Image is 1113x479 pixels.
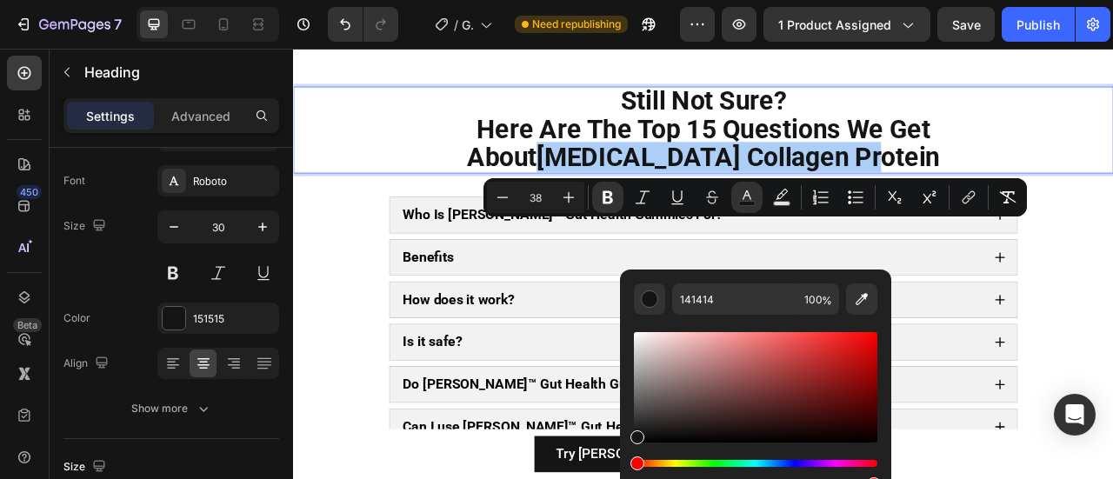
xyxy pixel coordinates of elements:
[63,215,110,238] div: Size
[63,456,110,479] div: Size
[1054,394,1096,436] div: Open Intercom Messenger
[63,310,90,326] div: Color
[139,254,204,275] strong: Benefits
[171,107,230,125] p: Advanced
[86,107,135,125] p: Settings
[310,118,823,156] strong: [MEDICAL_DATA] Collagen Protein
[84,62,272,83] p: Heading
[462,16,473,34] span: GHG | Women 50+ | happymammoth
[137,48,906,158] h2: Rich Text Editor. Editing area: main
[63,173,85,189] div: Font
[139,200,546,221] strong: Who Is [PERSON_NAME]™ Gut Health Gummies For?
[328,7,398,42] div: Undo/Redo
[193,311,275,327] div: 151515
[454,16,458,34] span: /
[17,185,42,199] div: 450
[63,352,112,376] div: Align
[532,17,621,32] span: Need republishing
[221,83,810,156] strong: Here Are The Top 15 Questions We Get About
[63,393,279,424] button: Show more
[672,283,797,315] input: E.g FFFFFF
[634,460,877,467] div: Hue
[131,400,212,417] div: Show more
[114,14,122,35] p: 7
[763,7,930,42] button: 1 product assigned
[293,49,1113,479] iframe: Design area
[417,47,628,85] strong: Still Not Sure?
[7,7,130,42] button: 7
[1016,16,1060,34] div: Publish
[937,7,995,42] button: Save
[1002,7,1075,42] button: Publish
[822,291,832,310] span: %
[139,308,282,329] strong: How does it work?
[952,17,981,32] span: Save
[139,362,215,383] span: Is it safe?
[778,16,891,34] span: 1 product assigned
[193,174,275,190] div: Roboto
[13,318,42,332] div: Beta
[483,178,1027,216] div: Editor contextual toolbar
[139,416,594,436] strong: Do [PERSON_NAME]™ Gut Health Gummies contain sugar?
